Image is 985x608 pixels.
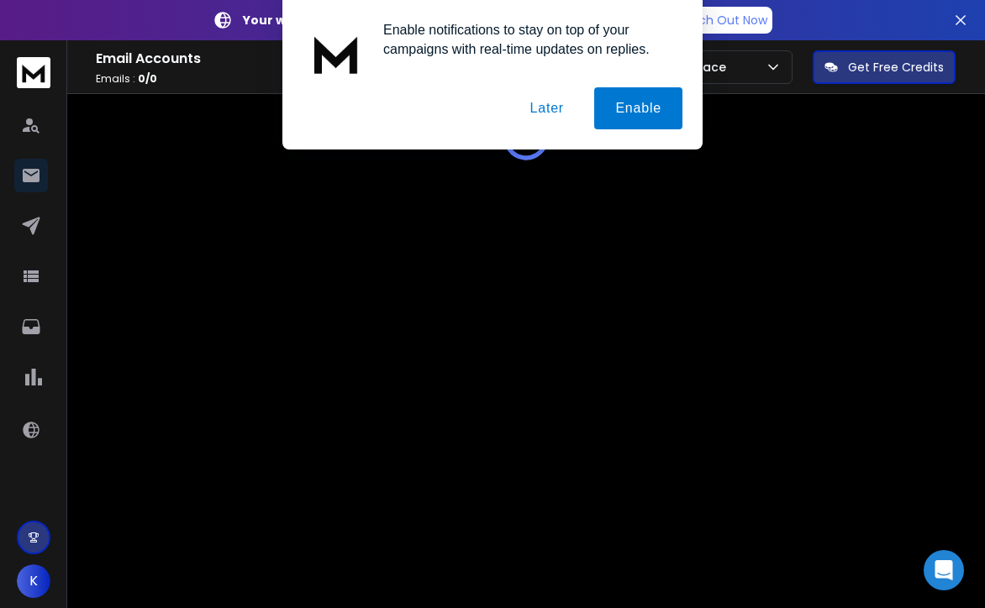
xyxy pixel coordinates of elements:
[594,87,682,129] button: Enable
[924,550,964,590] div: Open Intercom Messenger
[303,20,370,87] img: notification icon
[17,564,50,598] button: K
[370,20,682,59] div: Enable notifications to stay on top of your campaigns with real-time updates on replies.
[508,87,584,129] button: Later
